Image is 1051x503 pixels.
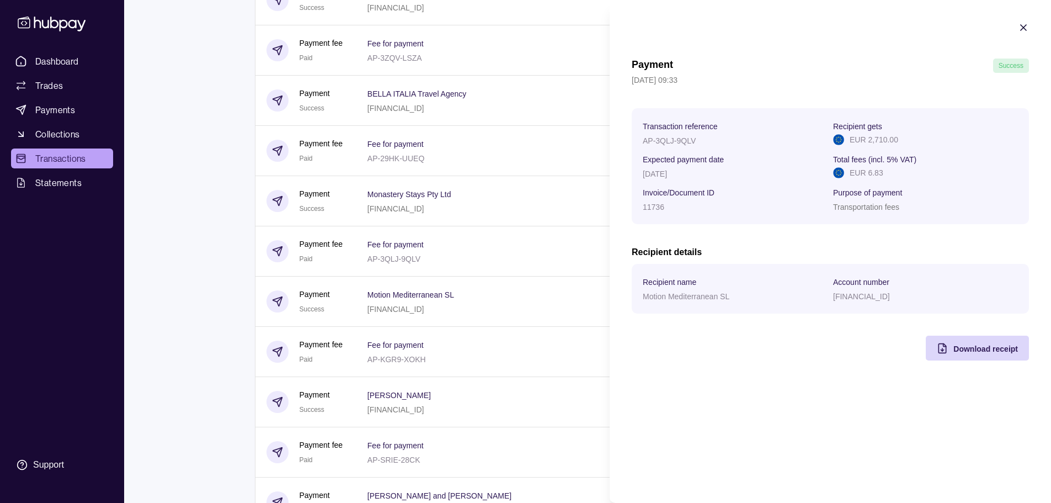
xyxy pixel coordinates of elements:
img: eu [833,134,844,145]
span: Success [999,62,1023,70]
p: [FINANCIAL_ID] [833,292,890,301]
span: Download receipt [953,345,1018,353]
p: 11736 [643,203,664,211]
p: EUR 6.83 [850,167,883,179]
p: Motion Mediterranean SL [643,292,729,301]
p: Transportation fees [833,203,899,211]
p: Transaction reference [643,122,718,131]
img: eu [833,167,844,178]
p: Recipient gets [833,122,882,131]
p: Account number [833,278,889,287]
p: Purpose of payment [833,188,902,197]
p: [DATE] 09:33 [632,74,1029,86]
p: Recipient name [643,278,696,287]
button: Download receipt [926,336,1029,361]
p: AP-3QLJ-9QLV [643,136,696,145]
h1: Payment [632,59,673,73]
p: Invoice/Document ID [643,188,714,197]
h2: Recipient details [632,246,1029,258]
p: [DATE] [643,170,667,178]
p: EUR 2,710.00 [850,134,898,146]
p: Total fees (incl. 5% VAT) [833,155,916,164]
p: Expected payment date [643,155,724,164]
